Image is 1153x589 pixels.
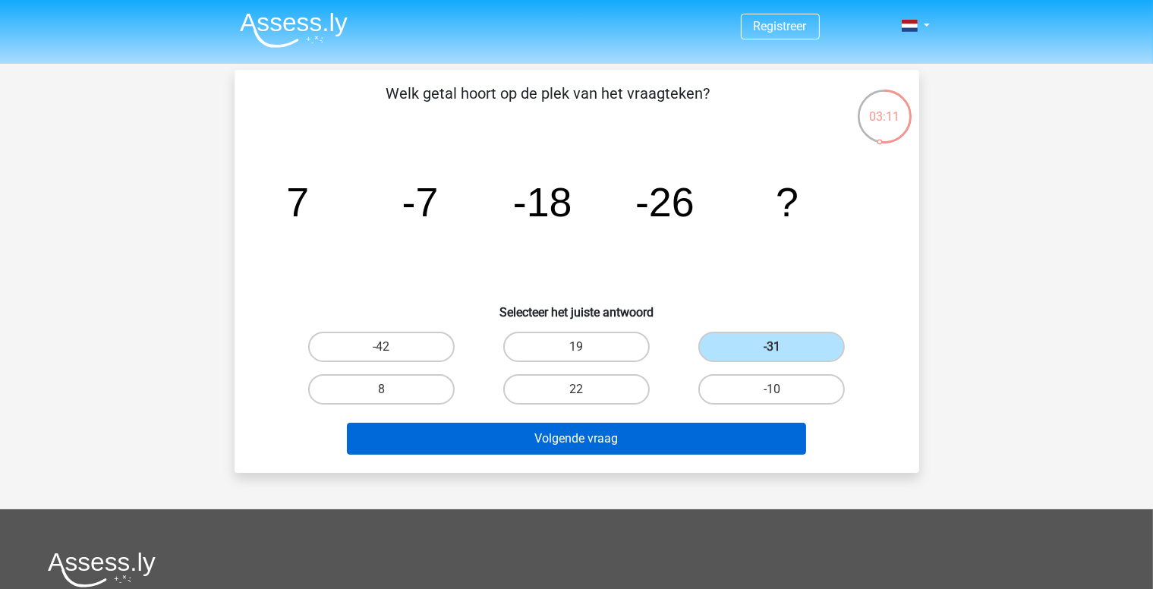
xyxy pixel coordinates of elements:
tspan: -26 [635,179,695,225]
a: Registreer [754,19,807,33]
tspan: 7 [286,179,309,225]
h6: Selecteer het juiste antwoord [259,293,895,320]
button: Volgende vraag [347,423,806,455]
div: 03:11 [856,88,913,126]
label: -31 [698,332,845,362]
label: 22 [503,374,650,405]
label: -42 [308,332,455,362]
tspan: ? [776,179,799,225]
tspan: -18 [512,179,572,225]
label: 8 [308,374,455,405]
img: Assessly [240,12,348,48]
label: 19 [503,332,650,362]
tspan: -7 [402,179,438,225]
img: Assessly logo [48,552,156,587]
p: Welk getal hoort op de plek van het vraagteken? [259,82,838,128]
label: -10 [698,374,845,405]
